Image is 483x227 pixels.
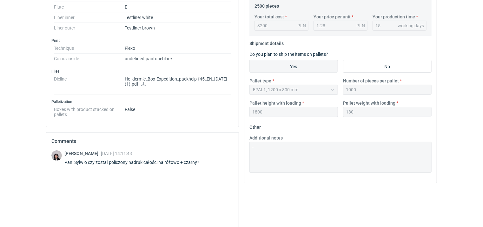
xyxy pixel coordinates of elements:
dd: E [125,2,231,12]
dd: Flexo [125,43,231,54]
label: Do you plan to ship the items on pallets? [249,52,328,57]
dt: Boxes with product stacked on pallets [54,104,125,117]
h2: Comments [51,138,234,145]
h3: Files [51,69,234,74]
dd: False [125,104,231,117]
label: Pallet weight with loading [343,100,395,106]
label: Number of pieces per pallet [343,78,399,84]
legend: Shipment details [249,38,284,46]
img: Sebastian Markut [51,150,62,161]
div: working days [398,23,424,29]
dd: Testliner brown [125,23,231,33]
dt: Liner outer [54,23,125,33]
div: Pani Sylwio czy został policzony nadruk całości na różowo + czarny? [64,159,207,165]
label: Your price per unit [314,14,351,20]
label: Pallet height with loading [249,100,301,106]
label: Additional notes [249,135,283,141]
legend: Other [249,122,261,130]
dt: Flute [54,2,125,12]
h3: Print [51,38,234,43]
label: Your production time [373,14,415,20]
div: PLN [356,23,365,29]
dd: undefined-pantone black [125,54,231,64]
span: [DATE] 14:11:43 [101,151,132,156]
h3: Palletization [51,99,234,104]
dd: Testliner white [125,12,231,23]
span: [PERSON_NAME] [64,151,101,156]
label: Pallet type [249,78,271,84]
dt: Technique [54,43,125,54]
p: Holidermie_Box-Expedition_packhelp-f45_EN_[DATE] (1).pdf [125,76,231,87]
dt: Colors inside [54,54,125,64]
dt: Dieline [54,74,125,94]
textarea: - [249,142,432,173]
legend: 2500 pieces [255,1,279,9]
dt: Liner inner [54,12,125,23]
div: PLN [297,23,306,29]
label: Your total cost [255,14,284,20]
